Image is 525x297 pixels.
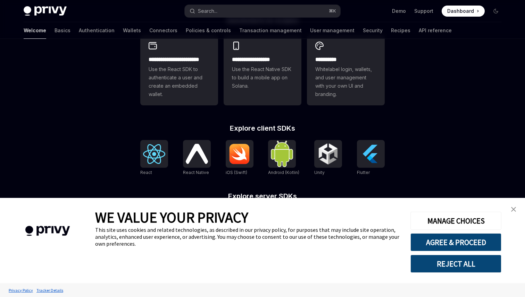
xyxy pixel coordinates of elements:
a: close banner [507,202,520,216]
img: close banner [511,207,516,212]
a: User management [310,22,355,39]
a: Demo [392,8,406,15]
span: Use the React Native SDK to build a mobile app on Solana. [232,65,293,90]
div: This site uses cookies and related technologies, as described in our privacy policy, for purposes... [95,226,400,247]
a: ReactReact [140,140,168,176]
a: Transaction management [239,22,302,39]
a: **** *****Whitelabel login, wallets, and user management with your own UI and branding. [307,35,385,105]
a: Security [363,22,383,39]
a: Basics [55,22,70,39]
a: Dashboard [442,6,485,17]
span: Use the React SDK to authenticate a user and create an embedded wallet. [149,65,210,98]
a: Privacy Policy [7,284,35,296]
a: Support [414,8,433,15]
button: REJECT ALL [410,255,501,273]
button: Toggle dark mode [490,6,501,17]
img: company logo [10,216,85,246]
a: Recipes [391,22,410,39]
a: Tracker Details [35,284,65,296]
a: React NativeReact Native [183,140,211,176]
a: Android (Kotlin)Android (Kotlin) [268,140,299,176]
span: React [140,170,152,175]
span: ⌘ K [329,8,336,14]
img: iOS (Swift) [228,143,251,164]
h2: Explore server SDKs [140,193,385,200]
span: React Native [183,170,209,175]
a: API reference [419,22,452,39]
a: **** **** **** ***Use the React Native SDK to build a mobile app on Solana. [224,35,301,105]
button: AGREE & PROCEED [410,233,501,251]
button: MANAGE CHOICES [410,212,501,230]
img: Android (Kotlin) [271,141,293,167]
span: Unity [314,170,325,175]
div: Search... [198,7,217,15]
h2: Explore client SDKs [140,125,385,132]
img: Flutter [360,143,382,165]
span: Android (Kotlin) [268,170,299,175]
img: dark logo [24,6,67,16]
button: Search...⌘K [185,5,340,17]
a: Wallets [123,22,141,39]
img: React Native [186,144,208,164]
span: Whitelabel login, wallets, and user management with your own UI and branding. [315,65,376,98]
a: Connectors [149,22,177,39]
span: Dashboard [447,8,474,15]
a: Authentication [79,22,115,39]
a: FlutterFlutter [357,140,385,176]
a: Policies & controls [186,22,231,39]
a: iOS (Swift)iOS (Swift) [226,140,253,176]
a: UnityUnity [314,140,342,176]
a: Welcome [24,22,46,39]
span: WE VALUE YOUR PRIVACY [95,208,248,226]
span: iOS (Swift) [226,170,247,175]
img: Unity [317,143,339,165]
img: React [143,144,165,164]
span: Flutter [357,170,370,175]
